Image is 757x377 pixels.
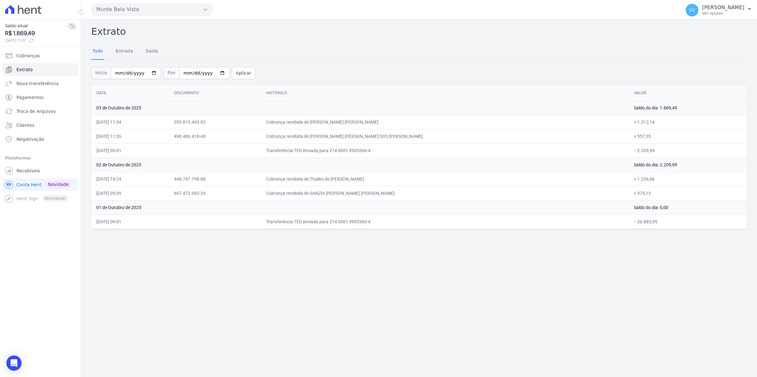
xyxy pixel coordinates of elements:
span: Negativação [16,136,44,142]
td: [DATE] 09:01 [91,143,169,158]
span: Nova transferência [16,80,59,87]
a: Conta Hent Novidade [3,178,78,191]
td: Saldo do dia: 1.869,49 [629,101,747,115]
span: [DATE] 12:07 [5,38,68,43]
td: − 2.209,99 [629,143,747,158]
td: [DATE] 09:01 [91,214,169,229]
h2: Extrato [91,24,747,39]
td: Cobrança recebida de [PERSON_NAME] [PERSON_NAME] [261,115,629,129]
td: 607.472.093-24 [169,186,261,200]
a: Clientes [3,119,78,132]
div: Plataformas [5,154,76,162]
span: Recebíveis [16,168,40,174]
span: Início [91,67,111,79]
td: Saldo do dia: 2.209,99 [629,158,747,172]
td: 448.747.798-08 [169,172,261,186]
span: Pagamentos [16,94,44,101]
td: + 557,35 [629,129,747,143]
button: Munte Bela Vista [91,3,213,16]
td: [DATE] 18:24 [91,172,169,186]
th: Histórico [261,85,629,101]
td: Transferência TED enviada para 274 0001 0905360-4 [261,214,629,229]
span: Fim [163,67,179,79]
div: Open Intercom Messenger [6,355,22,371]
span: SV [689,8,695,12]
a: Tudo [91,43,104,60]
td: Cobrança recebida de [PERSON_NAME] [PERSON_NAME] DOS [PERSON_NAME] [261,129,629,143]
button: Aplicar [232,67,255,79]
p: Ver opções [702,11,744,16]
a: Entrada [114,43,134,60]
td: + 973,13 [629,186,747,200]
td: + 1.236,86 [629,172,747,186]
span: Saldo atual [5,22,68,29]
td: [DATE] 11:26 [91,129,169,143]
span: Novidade [45,181,71,188]
th: Documento [169,85,261,101]
a: Nova transferência [3,77,78,90]
td: 055.815.493-03 [169,115,261,129]
a: Extrato [3,63,78,76]
td: 03 de Outubro de 2025 [91,101,629,115]
td: 498.486.418-40 [169,129,261,143]
td: [DATE] 09:39 [91,186,169,200]
nav: Sidebar [5,49,76,205]
td: Saldo do dia: 0,00 [629,200,747,214]
span: Clientes [16,122,34,128]
td: + 1.312,14 [629,115,747,129]
td: Cobrança recebida de Thalles de [PERSON_NAME] [261,172,629,186]
p: [PERSON_NAME] [702,4,744,11]
th: Valor [629,85,747,101]
td: [DATE] 11:54 [91,115,169,129]
a: Saída [144,43,159,60]
td: Cobrança recebida de SANZIA [PERSON_NAME] [PERSON_NAME] [261,186,629,200]
td: 02 de Outubro de 2025 [91,158,629,172]
a: Cobranças [3,49,78,62]
a: Negativação [3,133,78,145]
button: SV [PERSON_NAME] Ver opções [681,1,757,19]
th: Data [91,85,169,101]
td: Transferência TED enviada para 274 0001 0905360-4 [261,143,629,158]
a: Troca de Arquivos [3,105,78,118]
td: − 20.883,95 [629,214,747,229]
span: R$ 1.869,49 [5,29,68,38]
span: Extrato [16,66,33,73]
a: Recebíveis [3,164,78,177]
td: 01 de Outubro de 2025 [91,200,629,214]
span: Troca de Arquivos [16,108,56,114]
span: Cobranças [16,53,40,59]
span: Conta Hent [16,182,41,188]
a: Pagamentos [3,91,78,104]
